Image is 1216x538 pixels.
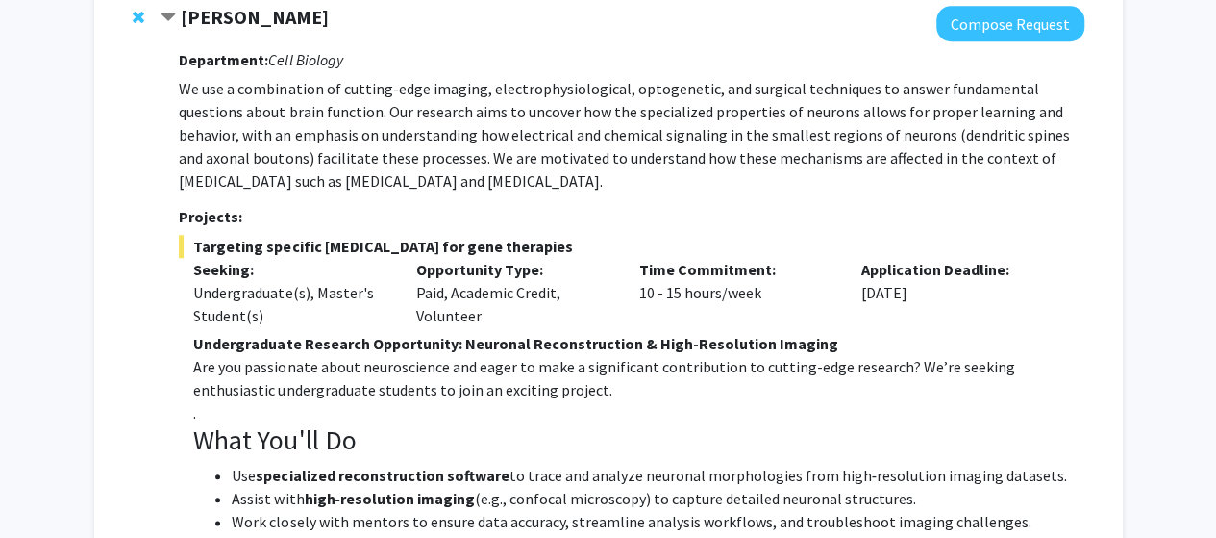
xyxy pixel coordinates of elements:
[161,11,176,26] span: Contract Matt Rowan Bookmark
[193,401,1083,424] p: .
[179,207,242,226] strong: Projects:
[847,258,1070,327] div: [DATE]
[232,510,1083,533] li: Work closely with mentors to ensure data accuracy, streamline analysis workflows, and troubleshoo...
[936,6,1084,41] button: Compose Request to Matt Rowan
[256,466,509,485] strong: specialized reconstruction software
[193,281,387,327] div: Undergraduate(s), Master's Student(s)
[402,258,625,327] div: Paid, Academic Credit, Volunteer
[193,424,1083,457] h3: What You'll Do
[179,235,1083,258] span: Targeting specific [MEDICAL_DATA] for gene therapies
[638,258,832,281] p: Time Commitment:
[232,487,1083,510] li: Assist with (e.g., confocal microscopy) to capture detailed neuronal structures.
[179,50,268,69] strong: Department:
[416,258,610,281] p: Opportunity Type:
[181,5,329,29] strong: [PERSON_NAME]
[304,489,474,508] strong: high‐resolution imaging
[14,451,82,524] iframe: Chat
[268,50,342,69] i: Cell Biology
[193,334,837,353] strong: Undergraduate Research Opportunity: Neuronal Reconstruction & High-Resolution Imaging
[193,355,1083,401] p: Are you passionate about neuroscience and eager to make a significant contribution to cutting-edg...
[179,77,1083,192] p: We use a combination of cutting-edge imaging, electrophysiological, optogenetic, and surgical tec...
[133,10,144,25] span: Remove Matt Rowan from bookmarks
[232,464,1083,487] li: Use to trace and analyze neuronal morphologies from high‐resolution imaging datasets.
[193,258,387,281] p: Seeking:
[624,258,847,327] div: 10 - 15 hours/week
[861,258,1055,281] p: Application Deadline:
